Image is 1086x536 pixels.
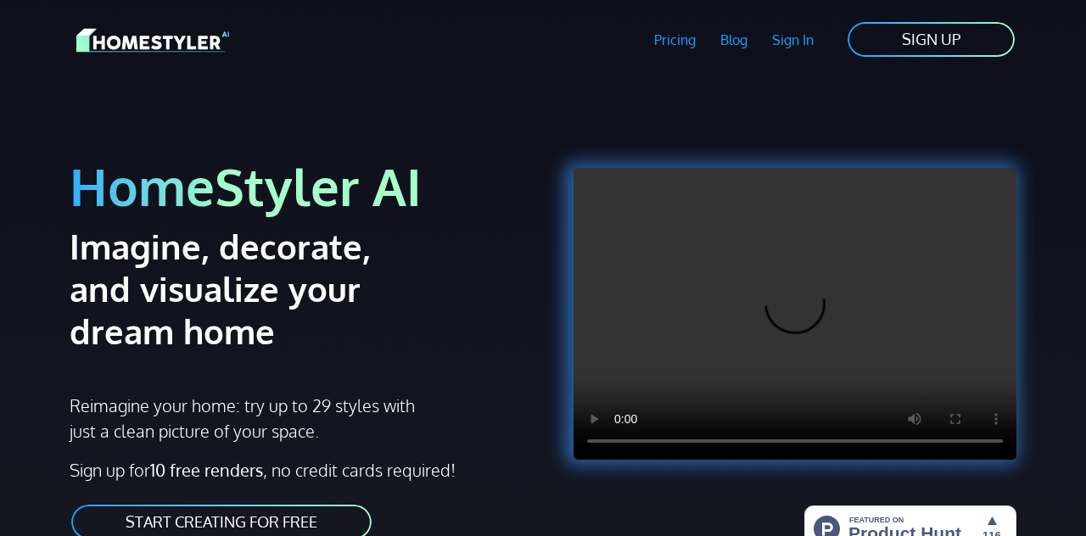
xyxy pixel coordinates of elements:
[708,20,759,59] a: Blog
[759,20,826,59] a: Sign In
[70,154,533,218] h1: HomeStyler AI
[846,20,1016,59] a: SIGN UP
[76,25,229,55] img: HomeStyler AI logo
[642,20,708,59] a: Pricing
[70,225,440,352] h2: Imagine, decorate, and visualize your dream home
[70,393,417,444] p: Reimagine your home: try up to 29 styles with just a clean picture of your space.
[150,459,263,481] strong: 10 free renders
[70,457,533,483] p: Sign up for , no credit cards required!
